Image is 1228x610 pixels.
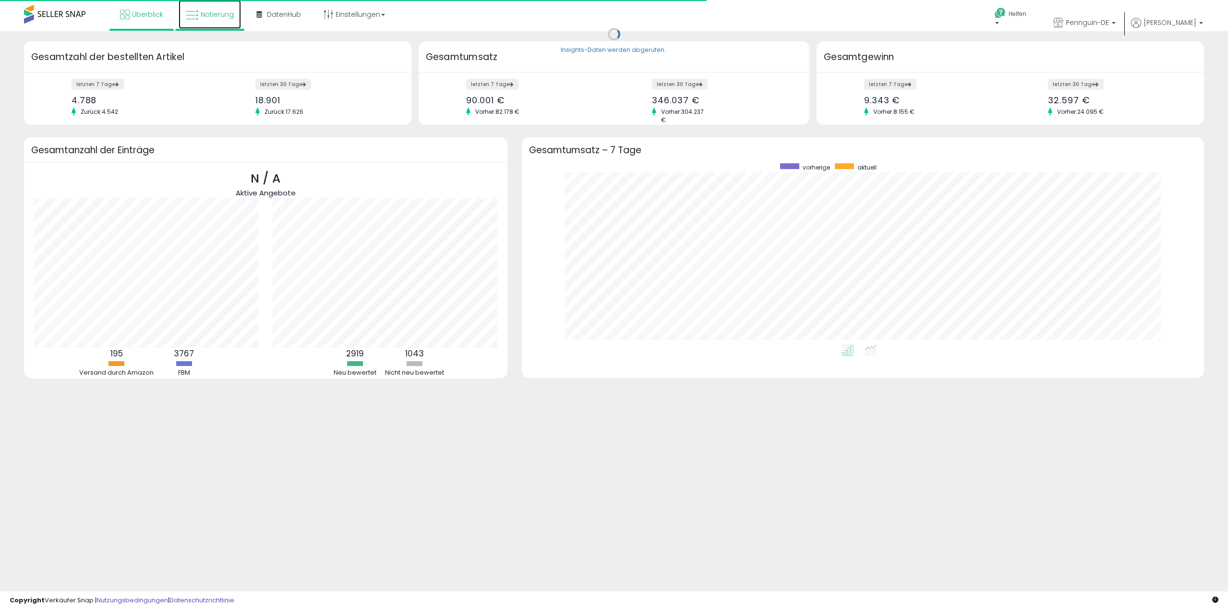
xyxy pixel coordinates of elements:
[1009,10,1026,18] font: Helfen
[255,94,280,106] font: 18.901
[529,144,641,157] font: Gesamtumsatz – 7 Tage
[1048,94,1089,106] font: 32.597 €
[864,94,900,106] font: 9.343 €
[336,10,380,19] font: Einstellungen
[251,170,280,187] font: N / A
[1046,8,1123,39] a: Pennguin-DE
[824,50,894,63] font: Gesamtgewinn
[857,163,877,171] font: aktuell
[110,348,123,359] font: 195
[31,144,155,157] font: Gesamtanzahl der Einträge
[236,188,296,198] font: Aktive Angebote
[260,81,302,88] font: letzten 30 Tage
[405,348,424,359] font: 1043
[994,7,1006,19] i: Hilfe erhalten
[201,10,234,19] font: Notierung
[561,46,667,54] font: Insights-Daten werden abgerufen..
[102,108,118,116] font: 4.542
[385,368,444,377] font: Nicht neu bewertet
[286,108,303,116] font: 17.626
[1066,18,1109,27] font: Pennguin-DE
[346,348,364,359] font: 2919
[873,108,893,116] font: Vorher:
[132,10,163,19] font: Überblick
[661,108,681,116] font: Vorher:
[495,108,519,116] font: 82.178 €
[869,81,907,88] font: letzten 7 Tage
[174,348,194,359] font: 3767
[661,108,704,124] font: 304.237 €
[803,163,830,171] font: vorherige
[334,368,376,377] font: Neu bewertet
[1077,108,1104,116] font: 24.095 €
[475,108,495,116] font: Vorher:
[72,94,97,106] font: 4.788
[471,81,509,88] font: letzten 7 Tage
[1144,18,1196,27] font: [PERSON_NAME]
[652,94,699,106] font: 346.037 €
[893,108,915,116] font: 8.155 €
[1057,108,1077,116] font: Vorher:
[76,81,115,88] font: letzten 7 Tage
[81,108,102,116] font: Zurück:
[267,10,301,19] font: DatenHub
[1131,18,1203,39] a: [PERSON_NAME]
[426,50,498,63] font: Gesamtumsatz
[178,368,190,377] font: FBM
[265,108,286,116] font: Zurück:
[657,81,698,88] font: letzten 30 Tage
[466,94,504,106] font: 90.001 €
[79,368,154,377] font: Versand durch Amazon
[1053,81,1095,88] font: letzten 30 Tage
[31,50,184,63] font: Gesamtzahl der bestellten Artikel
